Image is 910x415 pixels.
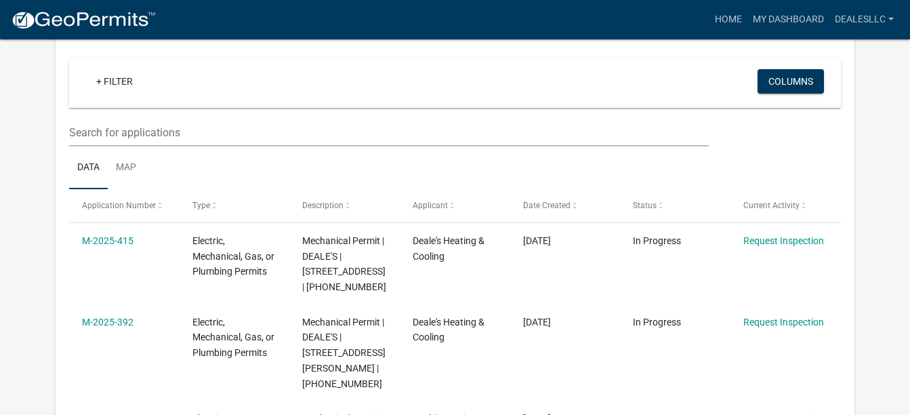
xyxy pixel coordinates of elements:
a: M-2025-415 [82,235,133,246]
a: Map [108,146,144,190]
a: dealesllc [829,7,899,33]
span: 08/14/2025 [523,317,551,328]
datatable-header-cell: Date Created [510,189,620,222]
span: Type [192,201,210,210]
datatable-header-cell: Type [180,189,290,222]
span: 08/28/2025 [523,235,551,246]
span: Applicant [413,201,448,210]
a: My Dashboard [747,7,829,33]
datatable-header-cell: Status [620,189,730,222]
a: Request Inspection [743,235,824,246]
span: Electric, Mechanical, Gas, or Plumbing Permits [192,317,274,359]
a: M-2025-392 [82,317,133,328]
span: Description [302,201,344,210]
datatable-header-cell: Current Activity [730,189,841,222]
span: Date Created [523,201,571,210]
a: + Filter [85,69,144,94]
a: Request Inspection [743,317,824,328]
datatable-header-cell: Application Number [69,189,180,222]
span: Application Number [82,201,156,210]
span: Electric, Mechanical, Gas, or Plumbing Permits [192,235,274,277]
datatable-header-cell: Description [289,189,400,222]
span: Status [633,201,657,210]
a: Data [69,146,108,190]
span: Mechanical Permit | DEALE'S | 214 ELLIS AVE | 108-16-04-009 [302,317,386,389]
datatable-header-cell: Applicant [400,189,510,222]
a: Home [709,7,747,33]
span: Deale's Heating & Cooling [413,235,484,262]
span: Current Activity [743,201,800,210]
span: In Progress [633,235,681,246]
button: Columns [758,69,824,94]
span: In Progress [633,317,681,328]
span: Deale's Heating & Cooling [413,317,484,343]
span: Mechanical Permit | DEALE'S | 491 OAKMONTE CIR | 099-00-00-117 [302,235,386,292]
input: Search for applications [69,119,709,146]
